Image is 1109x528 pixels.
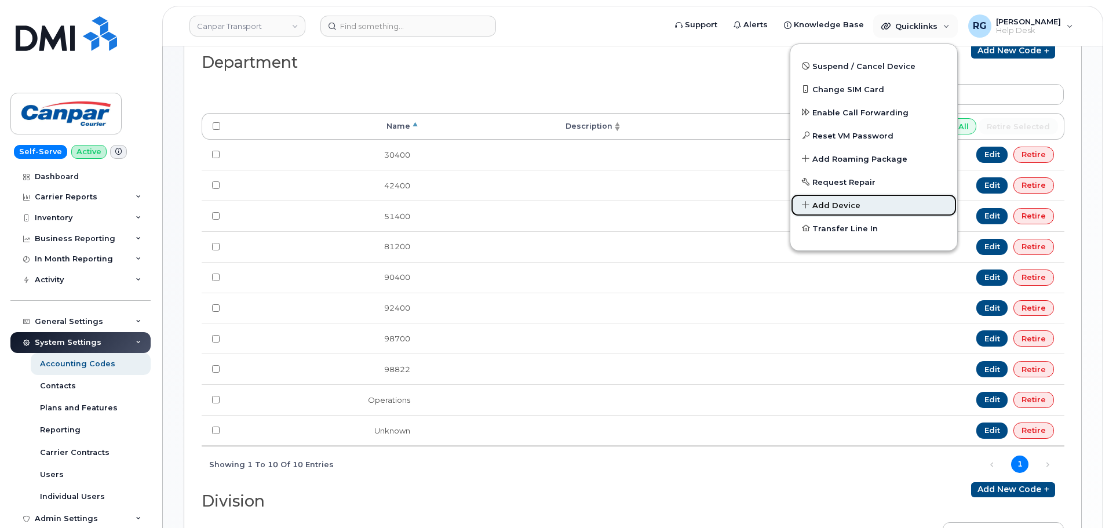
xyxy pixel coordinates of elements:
[1013,361,1054,377] a: Retire
[812,177,875,188] span: Request Repair
[231,113,421,140] th: Name: activate to sort column descending
[1013,177,1054,194] a: Retire
[1013,239,1054,255] a: Retire
[812,200,860,212] span: Add Device
[743,19,768,31] span: Alerts
[812,223,878,235] span: Transfer Line In
[996,26,1061,35] span: Help Desk
[976,208,1008,224] a: Edit
[231,262,421,293] td: 90400
[1013,147,1054,163] a: Retire
[903,77,1064,109] label: Search:
[725,13,776,37] a: Alerts
[1011,456,1028,473] a: 1
[231,323,421,354] td: 98700
[1013,300,1054,316] a: Retire
[976,361,1008,377] a: Edit
[812,154,907,165] span: Add Roaming Package
[790,194,957,217] a: Add Device
[812,130,893,142] span: Reset VM Password
[1039,456,1056,474] a: Next
[320,16,496,37] input: Find something...
[794,19,864,31] span: Knowledge Base
[976,270,1008,286] a: Edit
[873,14,958,38] div: Quicklinks
[231,170,421,201] td: 42400
[976,300,1008,316] a: Edit
[1013,392,1054,408] a: Retire
[976,330,1008,347] a: Edit
[943,84,1064,105] input: Search:
[973,19,987,33] span: RG
[231,293,421,323] td: 92400
[812,84,884,96] span: Change SIM Card
[996,17,1061,26] span: [PERSON_NAME]
[895,21,937,31] span: Quicklinks
[971,482,1055,497] a: Add new code
[231,140,421,170] td: 30400
[776,13,872,37] a: Knowledge Base
[231,354,421,384] td: 98822
[202,493,623,510] h2: Division
[1013,208,1054,224] a: Retire
[202,54,623,71] h2: Department
[189,16,305,37] a: Canpar Transport
[667,13,725,37] a: Support
[983,456,1001,474] a: Previous
[1013,330,1054,347] a: Retire
[231,231,421,262] td: 81200
[231,384,421,415] td: Operations
[976,423,1008,439] a: Edit
[231,415,421,446] td: Unknown
[231,201,421,231] td: 51400
[1013,423,1054,439] a: Retire
[976,392,1008,408] a: Edit
[960,14,1081,38] div: Robert Graham
[685,19,717,31] span: Support
[976,177,1008,194] a: Edit
[812,107,909,119] span: Enable Call Forwarding
[202,454,334,474] div: Showing 1 to 10 of 10 entries
[812,61,915,72] span: Suspend / Cancel Device
[421,113,623,140] th: Description: activate to sort column ascending
[976,239,1008,255] a: Edit
[976,147,1008,163] a: Edit
[1013,270,1054,286] a: Retire
[971,43,1055,59] a: Add new code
